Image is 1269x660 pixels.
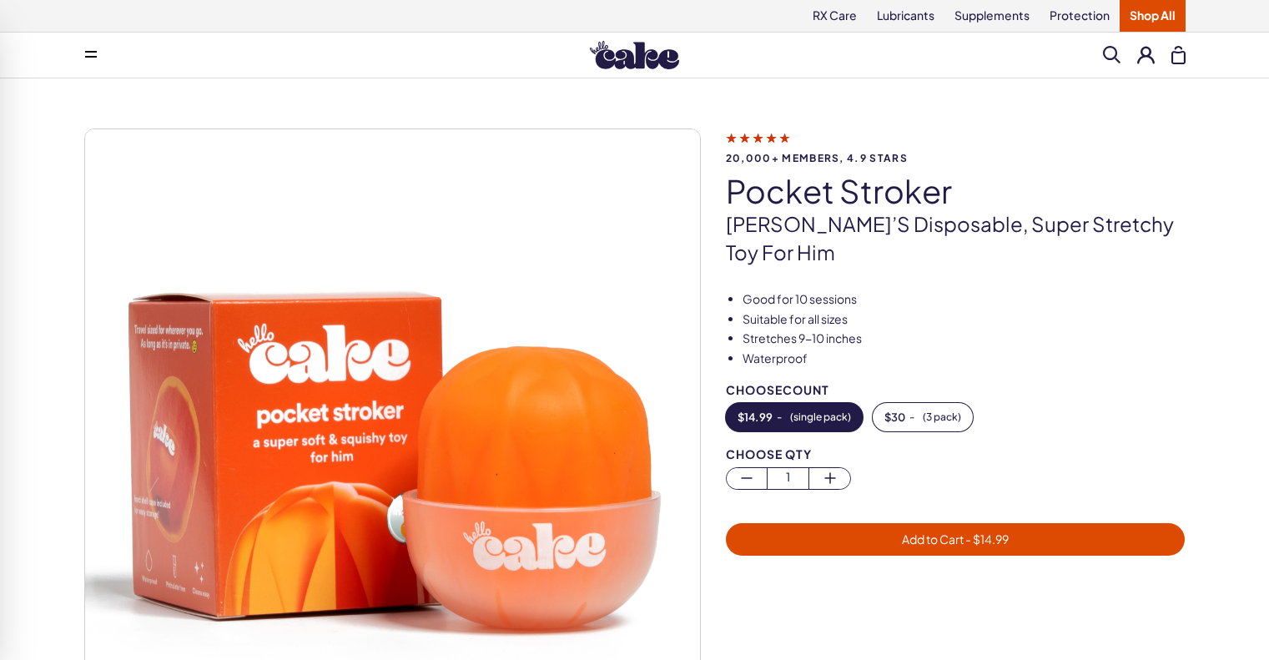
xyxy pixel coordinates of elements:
[726,384,1186,396] div: Choose Count
[873,403,973,431] button: -
[726,174,1186,209] h1: pocket stroker
[726,403,863,431] button: -
[738,411,773,423] span: $ 14.99
[743,330,1186,347] li: Stretches 9-10 inches
[902,532,1009,547] span: Add to Cart
[726,210,1186,266] p: [PERSON_NAME]’s disposable, super stretchy toy for him
[726,153,1186,164] span: 20,000+ members, 4.9 stars
[743,311,1186,328] li: Suitable for all sizes
[964,532,1009,547] span: - $ 14.99
[768,468,808,487] span: 1
[743,350,1186,367] li: Waterproof
[884,411,905,423] span: $ 30
[790,411,851,423] span: ( single pack )
[923,411,961,423] span: ( 3 pack )
[726,130,1186,164] a: 20,000+ members, 4.9 stars
[590,41,679,69] img: Hello Cake
[726,448,1186,461] div: Choose Qty
[726,523,1186,556] button: Add to Cart - $14.99
[743,291,1186,308] li: Good for 10 sessions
